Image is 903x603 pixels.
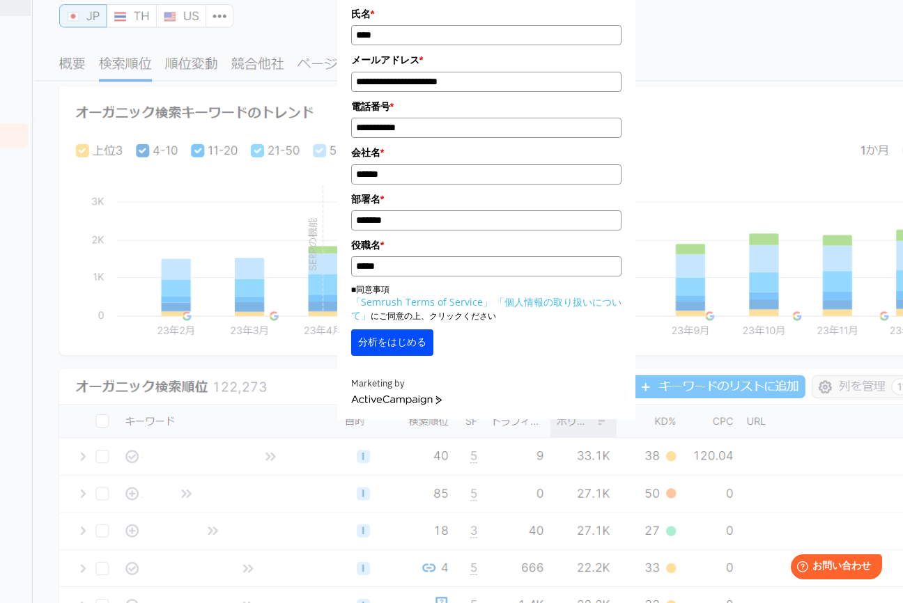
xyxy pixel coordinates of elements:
[351,237,622,253] label: 役職名
[351,295,493,308] a: 「Semrush Terms of Service」
[351,377,622,391] div: Marketing by
[351,145,622,160] label: 会社名
[351,295,622,322] a: 「個人情報の取り扱いについて」
[351,283,622,322] p: ■同意事項 にご同意の上、クリックください
[351,99,622,114] label: 電話番号
[351,191,622,207] label: 部署名
[779,549,888,588] iframe: Help widget launcher
[351,6,622,22] label: 氏名
[351,329,433,356] button: 分析をはじめる
[351,52,622,68] label: メールアドレス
